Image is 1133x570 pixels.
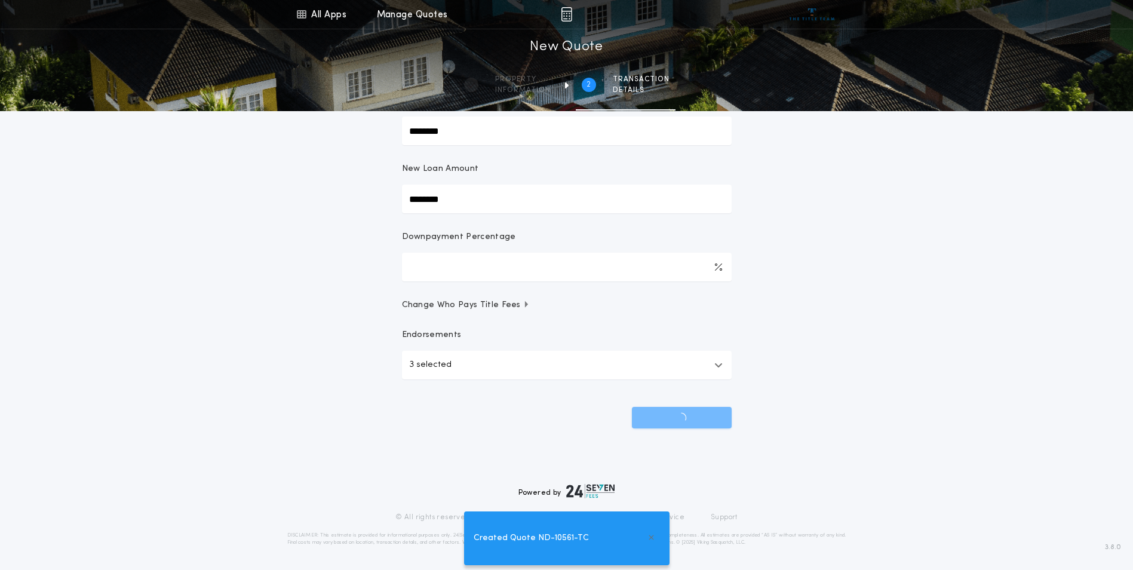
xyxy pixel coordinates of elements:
p: Endorsements [402,329,732,341]
button: 3 selected [402,351,732,379]
p: New Loan Amount [402,163,479,175]
h2: 2 [587,80,591,90]
h1: New Quote [530,38,603,57]
span: details [613,85,670,95]
input: New Loan Amount [402,185,732,213]
span: Change Who Pays Title Fees [402,299,530,311]
input: Downpayment Percentage [402,253,732,281]
img: logo [566,484,615,498]
span: Property [495,75,551,84]
input: Sale Price [402,117,732,145]
img: img [561,7,572,22]
p: Downpayment Percentage [402,231,516,243]
span: information [495,85,551,95]
span: Transaction [613,75,670,84]
img: vs-icon [790,8,834,20]
p: 3 selected [409,358,452,372]
span: Created Quote ND-10561-TC [474,532,589,545]
button: Change Who Pays Title Fees [402,299,732,311]
div: Powered by [518,484,615,498]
